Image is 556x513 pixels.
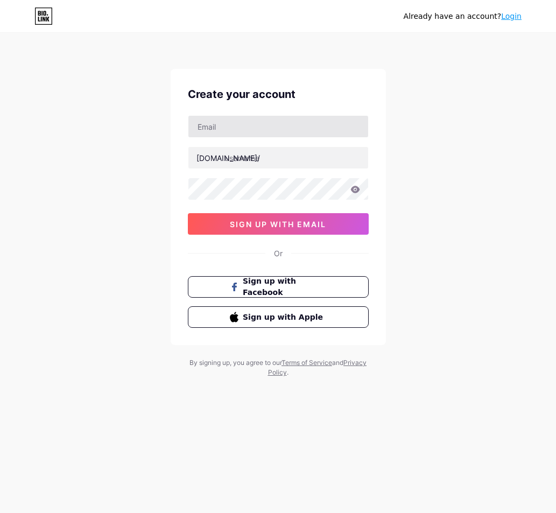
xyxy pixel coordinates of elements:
input: Email [188,116,368,137]
div: Or [274,248,283,259]
div: [DOMAIN_NAME]/ [196,152,260,164]
span: sign up with email [230,220,326,229]
div: Already have an account? [404,11,522,22]
input: username [188,147,368,168]
div: Create your account [188,86,369,102]
a: Login [501,12,522,20]
span: Sign up with Facebook [243,276,326,298]
button: Sign up with Facebook [188,276,369,298]
div: By signing up, you agree to our and . [187,358,370,377]
button: Sign up with Apple [188,306,369,328]
span: Sign up with Apple [243,312,326,323]
button: sign up with email [188,213,369,235]
a: Terms of Service [281,359,332,367]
